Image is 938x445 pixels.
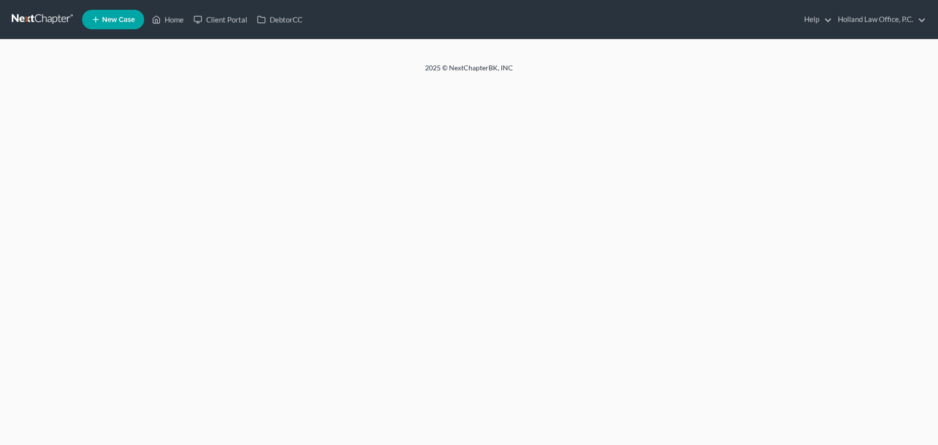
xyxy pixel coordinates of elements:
[189,11,252,28] a: Client Portal
[191,63,747,81] div: 2025 © NextChapterBK, INC
[252,11,307,28] a: DebtorCC
[799,11,832,28] a: Help
[82,10,144,29] new-legal-case-button: New Case
[147,11,189,28] a: Home
[833,11,926,28] a: Holland Law Office, P.C.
